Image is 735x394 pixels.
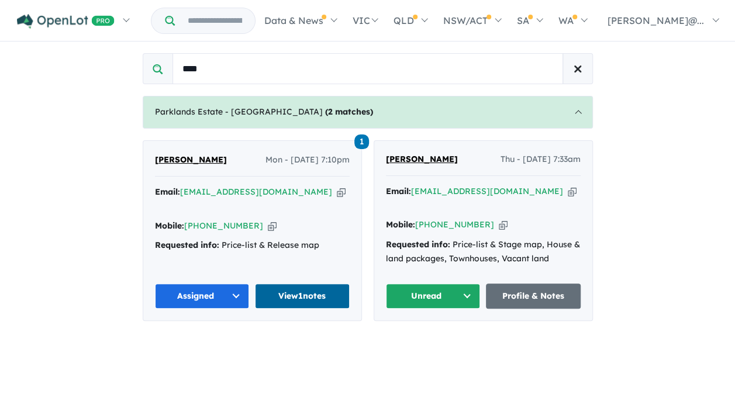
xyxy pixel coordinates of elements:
span: Thu - [DATE] 7:33am [501,153,581,167]
div: Price-list & Stage map, House & land packages, Townhouses, Vacant land [386,238,581,266]
span: [PERSON_NAME] [386,154,458,164]
button: Unread [386,284,481,309]
a: Profile & Notes [486,284,581,309]
div: Price-list & Release map [155,239,350,253]
a: View1notes [255,284,350,309]
a: [EMAIL_ADDRESS][DOMAIN_NAME] [411,186,563,196]
strong: ( 2 matches ) [325,106,373,117]
a: [EMAIL_ADDRESS][DOMAIN_NAME] [180,186,332,197]
button: Copy [337,186,346,198]
a: [PERSON_NAME] [386,153,458,167]
span: [PERSON_NAME]@... [608,15,704,26]
strong: Mobile: [386,219,415,230]
a: [PERSON_NAME] [155,153,227,167]
input: Search buyers by name/email [172,53,563,84]
a: [PHONE_NUMBER] [184,220,263,231]
strong: Mobile: [155,220,184,231]
strong: Email: [155,186,180,197]
strong: Requested info: [155,240,219,250]
span: 1 [354,134,369,149]
span: [PERSON_NAME] [155,154,227,165]
a: [PHONE_NUMBER] [415,219,494,230]
img: Openlot PRO Logo White [17,14,115,29]
button: Copy [499,219,508,231]
button: Copy [268,220,277,232]
strong: Requested info: [386,239,450,250]
span: Parklands Estate - [GEOGRAPHIC_DATA] [155,106,373,117]
strong: Email: [386,186,411,196]
input: Try estate name, suburb, builder or developer [177,8,253,33]
span: Mon - [DATE] 7:10pm [265,153,350,167]
button: Assigned [155,284,250,309]
button: Copy [568,185,577,198]
a: 1 [354,133,369,149]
